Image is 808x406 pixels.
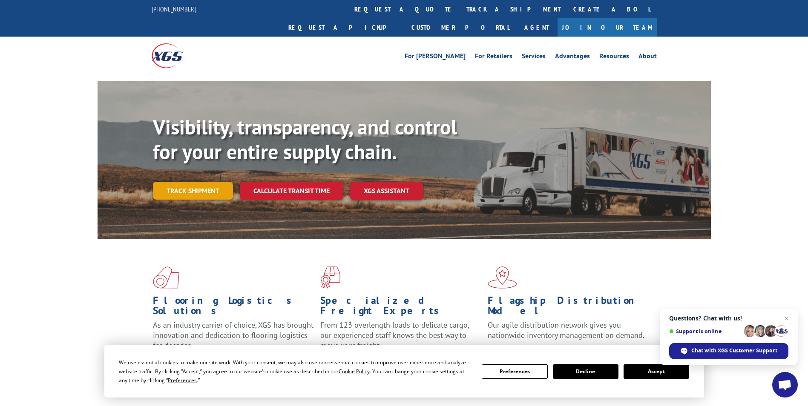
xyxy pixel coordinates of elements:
button: Preferences [482,364,547,379]
b: Visibility, transparency, and control for your entire supply chain. [153,114,457,165]
a: For Retailers [475,53,512,62]
button: Accept [624,364,689,379]
a: Open chat [772,372,798,397]
a: About [638,53,657,62]
a: For [PERSON_NAME] [405,53,466,62]
button: Decline [553,364,618,379]
a: Services [522,53,546,62]
img: xgs-icon-flagship-distribution-model-red [488,266,517,289]
a: Request a pickup [282,18,405,37]
p: From 123 overlength loads to delicate cargo, our experienced staff knows the best way to move you... [320,320,481,358]
span: Chat with XGS Customer Support [691,347,777,355]
span: Our agile distribution network gives you nationwide inventory management on demand. [488,320,644,340]
a: [PHONE_NUMBER] [152,5,196,13]
div: Cookie Consent Prompt [104,345,704,397]
h1: Flooring Logistics Solutions [153,295,314,320]
span: Support is online [669,328,741,335]
h1: Flagship Distribution Model [488,295,649,320]
a: Advantages [555,53,590,62]
a: Resources [599,53,629,62]
h1: Specialized Freight Experts [320,295,481,320]
span: As an industry carrier of choice, XGS has brought innovation and dedication to flooring logistics... [153,320,313,350]
a: Customer Portal [405,18,516,37]
span: Chat with XGS Customer Support [669,343,788,359]
a: Join Our Team [558,18,657,37]
span: Questions? Chat with us! [669,315,788,322]
a: Track shipment [153,182,233,200]
span: Cookie Policy [339,368,370,375]
a: Agent [516,18,558,37]
span: Preferences [168,377,197,384]
img: xgs-icon-total-supply-chain-intelligence-red [153,266,179,289]
a: Calculate transit time [240,182,343,200]
div: We use essential cookies to make our site work. With your consent, we may also use non-essential ... [119,358,472,385]
img: xgs-icon-focused-on-flooring-red [320,266,340,289]
a: XGS ASSISTANT [350,182,423,200]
